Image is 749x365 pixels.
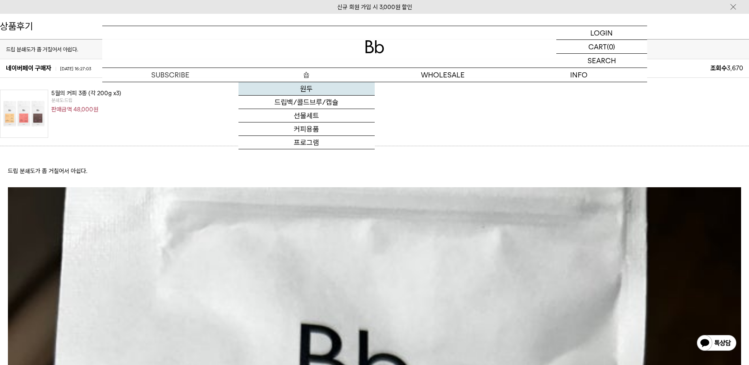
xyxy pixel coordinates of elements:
[238,109,375,122] a: 선물세트
[590,26,613,40] p: LOGIN
[588,54,616,68] p: SEARCH
[556,40,647,54] a: CART (0)
[365,40,384,53] img: 로고
[238,136,375,149] a: 프로그램
[238,68,375,82] a: 숍
[238,96,375,109] a: 드립백/콜드브루/캡슐
[588,40,607,53] p: CART
[607,40,615,53] p: (0)
[238,122,375,136] a: 커피용품
[375,68,511,82] p: WHOLESALE
[51,90,121,97] em: 5월의 커피 3종 (각 200g x3)
[511,68,647,82] p: INFO
[51,104,121,113] strong: 판매금액 48,000원
[51,97,121,104] span: 분쇄도:드립
[696,334,737,353] img: 카카오톡 채널 1:1 채팅 버튼
[238,82,375,96] a: 원두
[337,4,412,11] a: 신규 회원 가입 시 3,000원 할인
[556,26,647,40] a: LOGIN
[102,68,238,82] a: SUBSCRIBE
